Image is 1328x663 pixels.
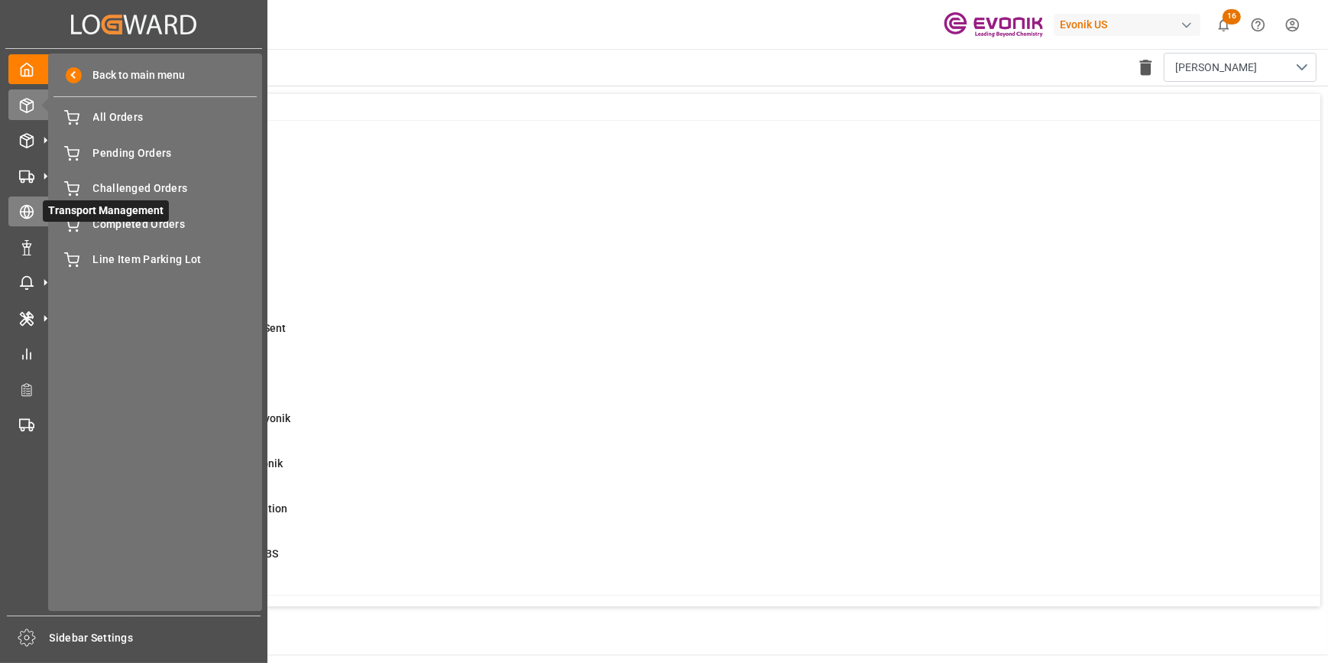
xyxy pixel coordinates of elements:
a: 2Main-Leg Shipment # Error [78,591,1301,623]
a: Transport Planner [8,374,259,404]
button: Evonik US [1054,10,1207,39]
a: Completed Orders [53,209,257,239]
a: 21ABS: No Bkg Req Sent DateShipment [78,230,1301,262]
span: Challenged Orders [93,180,258,197]
a: 2ETA > 10 Days , No ATA EnteredShipment [78,275,1301,307]
img: Evonik-brand-mark-Deep-Purple-RGB.jpeg_1700498283.jpeg [944,11,1043,38]
span: 16 [1223,9,1241,24]
span: Line Item Parking Lot [93,252,258,268]
button: show 16 new notifications [1207,8,1241,42]
a: Non Conformance [8,232,259,262]
a: 0MOT Missing at Order LevelSales Order-IVPO [78,140,1301,172]
a: 19ETD>3 Days Past,No Cost Msg SentShipment [78,320,1301,353]
span: [PERSON_NAME] [1175,60,1257,76]
a: Challenged Orders [53,174,257,203]
a: Transport Planning [8,410,259,440]
a: 50ABS: No Init Bkg Conf DateShipment [78,185,1301,217]
span: Transport Management [43,200,169,222]
a: 3ETD < 3 Days,No Del # Rec'dShipment [78,366,1301,398]
a: My Cockpit [8,54,259,84]
a: Pending Orders [53,138,257,167]
a: Line Item Parking Lot [53,245,257,275]
span: Back to main menu [82,67,185,83]
span: All Orders [93,109,258,125]
button: Help Center [1241,8,1275,42]
a: My Reports [8,339,259,369]
a: 33ABS: Missing Booking ConfirmationShipment [78,501,1301,533]
button: open menu [1164,53,1317,82]
a: All Orders [53,102,257,132]
a: 0Error Sales Order Update to EvonikShipment [78,456,1301,488]
a: 2Pending Bkg Request sent to ABSShipment [78,546,1301,578]
span: Completed Orders [93,216,258,232]
span: Sidebar Settings [50,630,261,646]
span: Pending Orders [93,145,258,161]
a: 2Error on Initial Sales Order to EvonikShipment [78,411,1301,443]
div: Evonik US [1054,14,1200,36]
